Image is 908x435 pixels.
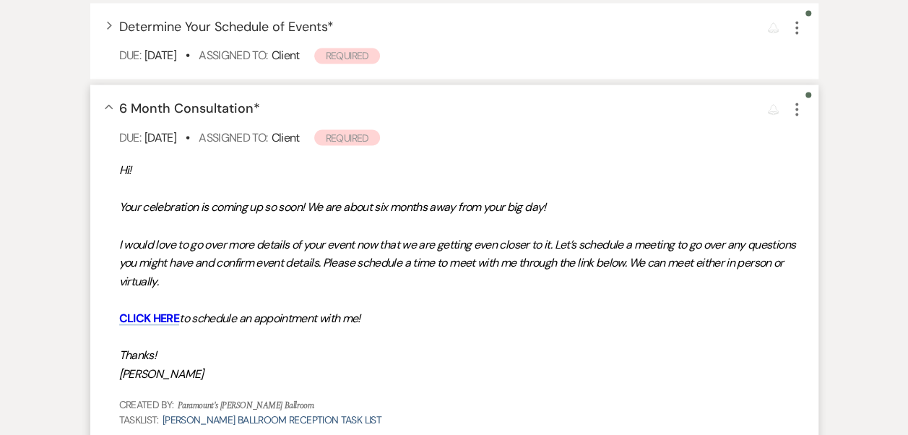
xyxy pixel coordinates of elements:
[119,347,157,362] span: Thanks!
[119,199,546,214] span: Your celebration is coming up so soon! We are about six months away from your big day!
[186,48,189,63] b: •
[144,129,176,145] span: [DATE]
[199,48,267,63] span: Assigned To:
[119,397,174,410] span: Created By:
[199,129,267,145] span: Assigned To:
[271,129,299,145] span: Client
[119,129,141,145] span: Due:
[119,162,131,177] span: Hi!
[119,100,260,117] span: 6 Month Consultation *
[186,129,189,145] b: •
[314,48,381,64] span: Required
[179,310,360,325] span: to schedule an appointment with me!
[119,18,334,35] span: Determine Your Schedule of Events *
[119,20,334,33] button: Determine Your Schedule of Events*
[144,48,176,63] span: [DATE]
[177,398,314,412] span: Paramount's [PERSON_NAME] Ballroom
[119,366,204,381] span: [PERSON_NAME]
[119,413,159,426] span: TaskList:
[163,413,381,426] a: [PERSON_NAME] Ballroom Reception Task List
[119,236,795,288] span: I would love to go over more details of your event now that we are getting even closer to it. Let...
[119,310,180,325] a: Click here
[119,48,141,63] span: Due:
[314,129,381,145] span: Required
[119,102,260,115] button: 6 Month Consultation*
[271,48,299,63] span: Client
